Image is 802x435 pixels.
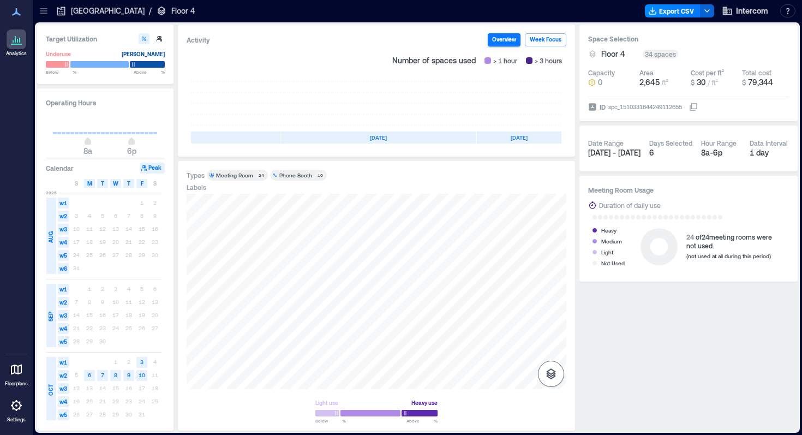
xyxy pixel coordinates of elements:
span: T [101,179,104,188]
span: w4 [58,396,69,407]
button: Week Focus [525,33,566,46]
button: $ 30 / ft² [691,77,738,88]
span: > 3 hours [535,55,562,66]
span: w2 [58,211,69,222]
div: Days Selected [649,139,692,147]
h3: Space Selection [588,33,789,44]
button: IDspc_1510331644249112655 [689,103,698,111]
span: w3 [58,224,69,235]
button: Overview [488,33,520,46]
a: Settings [3,392,29,426]
div: 34 spaces [643,50,678,58]
span: w1 [58,198,69,208]
text: 10 [139,372,145,378]
span: w1 [58,357,69,368]
button: Intercom [719,2,771,20]
p: [GEOGRAPHIC_DATA] [71,5,145,16]
div: Light use [315,397,338,408]
span: ID [600,102,606,112]
span: S [153,179,157,188]
span: 0 [598,77,602,88]
p: / [149,5,152,16]
span: / ft² [708,79,718,86]
span: 79,344 [748,78,773,87]
div: Capacity [588,68,615,77]
div: [PERSON_NAME] [122,49,165,59]
text: 9 [127,372,130,378]
span: w5 [58,250,69,261]
span: [DATE] - [DATE] [588,148,641,157]
text: 8 [114,372,117,378]
div: Number of spaces used [388,51,566,70]
span: AUG [46,231,55,243]
span: w3 [58,383,69,394]
span: 6p [127,146,136,156]
p: Floorplans [5,380,28,387]
span: W [113,179,118,188]
div: Meeting Room [216,171,253,179]
span: 2025 [46,189,57,196]
span: Above % [406,418,438,424]
span: ft² [662,79,668,86]
p: Floor 4 [171,5,195,16]
button: 0 [588,77,635,88]
span: w5 [58,336,69,347]
span: w4 [58,237,69,248]
span: S [75,179,78,188]
span: OCT [46,384,55,396]
button: Export CSV [645,4,701,17]
span: 24 [686,233,694,241]
text: 3 [140,359,143,365]
span: Intercom [736,5,768,16]
span: M [87,179,92,188]
div: 8a - 6p [701,147,741,158]
span: $ [691,79,695,86]
p: Settings [7,416,26,423]
span: 8a [83,146,92,156]
div: 1 day [750,147,789,158]
span: w2 [58,297,69,308]
div: Medium [601,236,622,247]
div: Date Range [588,139,624,147]
span: w2 [58,370,69,381]
span: $ [742,79,746,86]
div: Types [187,171,205,180]
text: 7 [101,372,104,378]
div: Phone Booth [279,171,312,179]
span: T [127,179,130,188]
div: Heavy [601,225,617,236]
span: (not used at all during this period) [686,253,771,259]
span: w4 [58,323,69,334]
span: 30 [697,78,705,87]
div: [DATE] [280,132,476,144]
div: 6 [649,147,692,158]
span: w5 [58,409,69,420]
a: Floorplans [2,356,31,390]
span: w6 [58,263,69,274]
div: Light [601,247,613,258]
div: Underuse [46,49,71,59]
div: Cost per ft² [691,68,724,77]
button: Peak [140,163,165,174]
span: Floor 4 [601,49,625,59]
div: Not Used [601,258,625,269]
div: Hour Range [701,139,737,147]
div: [DATE] [477,132,561,144]
span: Below % [315,418,346,424]
div: Area [639,68,654,77]
h3: Operating Hours [46,97,165,108]
a: Analytics [3,26,30,60]
h3: Target Utilization [46,33,165,44]
div: Labels [187,183,206,192]
span: Below % [46,69,76,75]
div: 10 [315,172,325,178]
span: w3 [58,310,69,321]
button: Floor 4 [601,49,638,59]
div: Heavy use [411,397,438,408]
span: Above % [134,69,165,75]
text: 6 [88,372,91,378]
span: F [141,179,143,188]
div: Activity [187,34,210,45]
span: w1 [58,284,69,295]
p: Analytics [6,50,27,57]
